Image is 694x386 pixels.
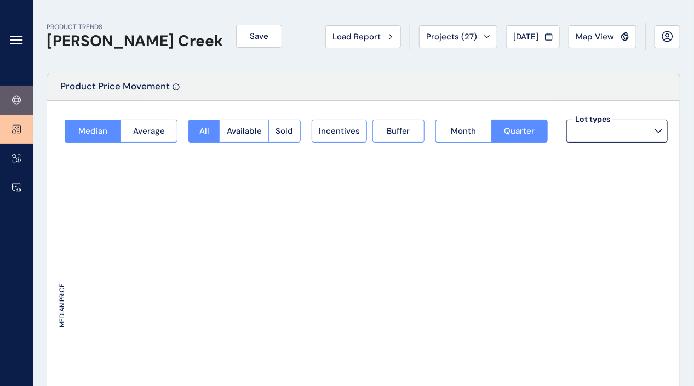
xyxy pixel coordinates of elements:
[451,126,476,137] span: Month
[47,32,223,50] h1: [PERSON_NAME] Creek
[188,120,220,143] button: All
[332,31,381,42] span: Load Report
[227,126,262,137] span: Available
[220,120,268,143] button: Available
[387,126,410,137] span: Buffer
[325,25,401,48] button: Load Report
[250,31,268,42] span: Save
[319,126,360,137] span: Incentives
[504,126,535,137] span: Quarter
[576,31,614,42] span: Map View
[133,126,165,137] span: Average
[236,25,282,48] button: Save
[47,22,223,32] p: PRODUCT TRENDS
[372,120,425,143] button: Buffer
[491,120,548,143] button: Quarter
[58,284,66,328] text: MEDIAN PRICE
[426,31,477,42] span: Projects ( 27 )
[60,80,170,100] p: Product Price Movement
[199,126,209,137] span: All
[419,25,497,48] button: Projects (27)
[312,120,367,143] button: Incentives
[506,25,560,48] button: [DATE]
[569,25,636,48] button: Map View
[121,120,177,143] button: Average
[276,126,294,137] span: Sold
[573,114,612,125] label: Lot types
[65,120,121,143] button: Median
[78,126,107,137] span: Median
[513,31,538,42] span: [DATE]
[435,120,491,143] button: Month
[268,120,301,143] button: Sold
